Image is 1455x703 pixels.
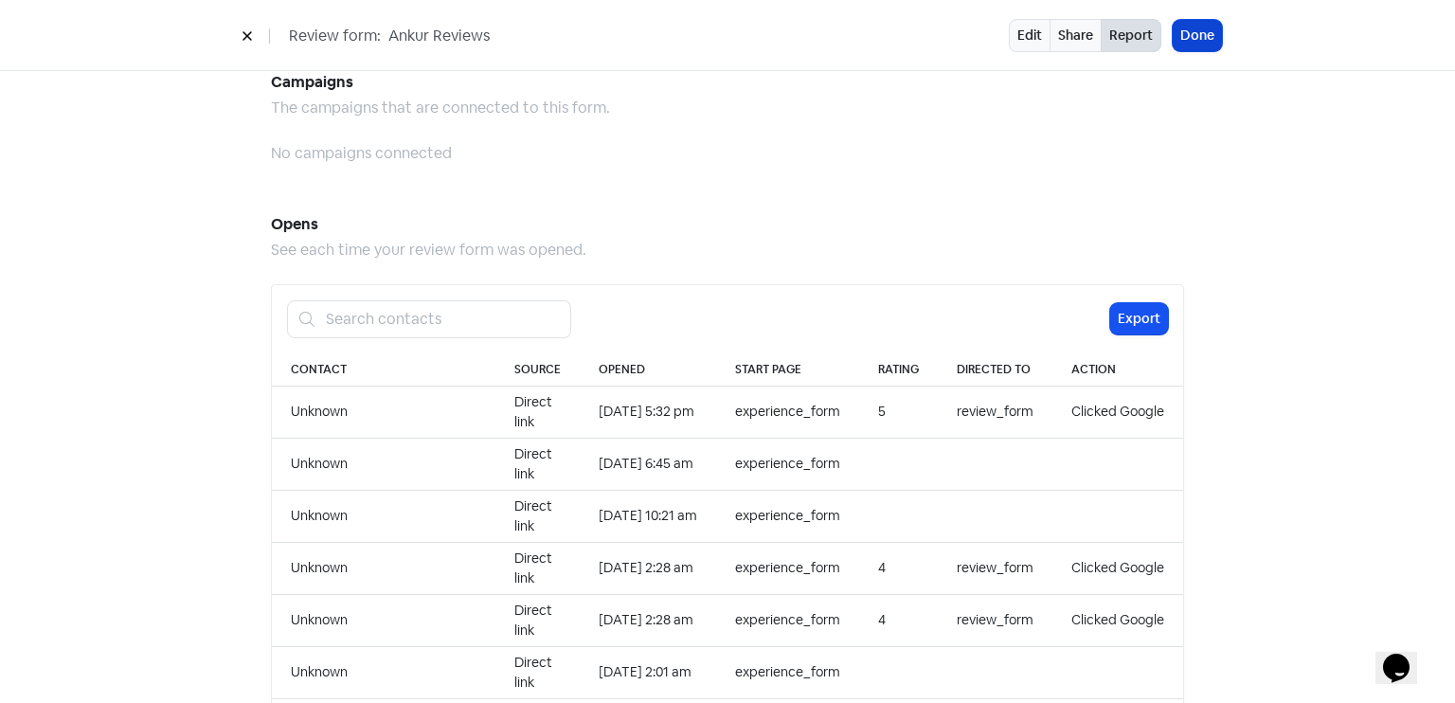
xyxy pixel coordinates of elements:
[1050,19,1102,52] a: Share
[580,594,716,646] td: [DATE] 2:28 am
[859,386,938,438] td: 5
[495,490,580,542] td: Direct link
[938,594,1052,646] td: review_form
[716,542,859,594] td: experience_form
[271,142,1184,165] div: No campaigns connected
[1052,353,1183,387] th: Action
[1052,594,1183,646] td: Clicked Google
[271,210,1184,239] h5: Opens
[272,542,495,594] td: Unknown
[495,438,580,490] td: Direct link
[580,490,716,542] td: [DATE] 10:21 am
[271,239,1184,261] div: See each time your review form was opened.
[271,97,1184,119] div: The campaigns that are connected to this form.
[716,386,859,438] td: experience_form
[1101,19,1161,52] button: Report
[859,353,938,387] th: Rating
[271,68,1184,97] h5: Campaigns
[938,386,1052,438] td: review_form
[272,594,495,646] td: Unknown
[314,300,571,338] input: Search contacts
[272,386,495,438] td: Unknown
[580,386,716,438] td: [DATE] 5:32 pm
[1009,19,1051,52] a: Edit
[859,594,938,646] td: 4
[580,438,716,490] td: [DATE] 6:45 am
[716,438,859,490] td: experience_form
[495,353,580,387] th: Source
[1375,627,1436,684] iframe: chat widget
[1173,20,1222,51] button: Done
[272,646,495,698] td: Unknown
[938,353,1052,387] th: Directed to
[1110,303,1168,334] button: Export
[716,594,859,646] td: experience_form
[272,490,495,542] td: Unknown
[938,542,1052,594] td: review_form
[495,646,580,698] td: Direct link
[716,490,859,542] td: experience_form
[580,353,716,387] th: Opened
[272,438,495,490] td: Unknown
[1052,542,1183,594] td: Clicked Google
[580,542,716,594] td: [DATE] 2:28 am
[495,386,580,438] td: Direct link
[716,353,859,387] th: Start page
[580,646,716,698] td: [DATE] 2:01 am
[1052,386,1183,438] td: Clicked Google
[289,25,381,47] span: Review form:
[716,646,859,698] td: experience_form
[495,542,580,594] td: Direct link
[859,542,938,594] td: 4
[495,594,580,646] td: Direct link
[272,353,495,387] th: Contact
